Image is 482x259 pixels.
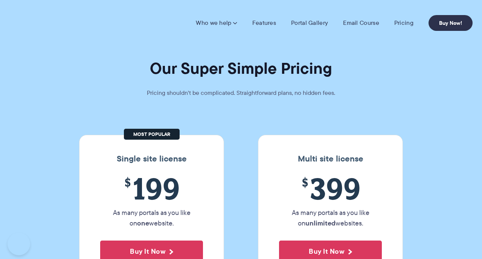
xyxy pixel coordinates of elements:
[128,88,354,98] p: Pricing shouldn't be complicated. Straightforward plans, no hidden fees.
[100,207,203,229] p: As many portals as you like on website.
[87,154,216,164] h3: Single site license
[429,15,473,31] a: Buy Now!
[343,19,379,27] a: Email Course
[137,218,149,228] strong: one
[8,233,30,255] iframe: Toggle Customer Support
[100,171,203,206] span: 199
[279,171,382,206] span: 399
[279,207,382,229] p: As many portals as you like on websites.
[266,154,395,164] h3: Multi site license
[252,19,276,27] a: Features
[291,19,328,27] a: Portal Gallery
[394,19,413,27] a: Pricing
[196,19,237,27] a: Who we help
[305,218,336,228] strong: unlimited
